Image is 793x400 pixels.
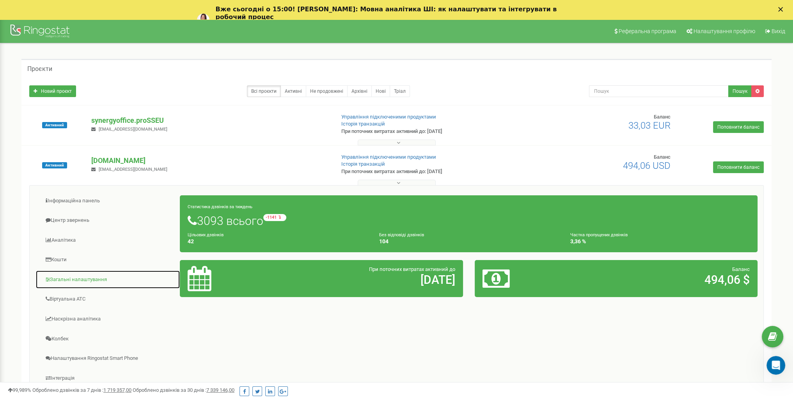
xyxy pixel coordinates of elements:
span: 33,03 EUR [628,120,671,131]
span: 99,989% [8,387,31,393]
h5: Проєкти [27,65,52,73]
a: Всі проєкти [247,85,281,97]
a: Вихід [760,19,789,43]
span: Налаштування профілю [694,28,755,34]
p: При поточних витратах активний до: [DATE] [341,168,516,175]
a: Реферальна програма [609,19,680,43]
button: Пошук [728,85,752,97]
span: При поточних витратах активний до [369,266,455,272]
p: [DOMAIN_NAME] [91,156,328,166]
small: Цільових дзвінків [188,232,224,237]
a: Кошти [35,250,180,269]
a: Не продовжені [306,85,348,97]
small: -1141 [263,214,286,221]
span: [EMAIL_ADDRESS][DOMAIN_NAME] [99,167,167,172]
u: 7 339 146,00 [206,387,234,393]
a: Поповнити баланс [713,121,764,133]
a: Архівні [347,85,372,97]
span: Оброблено дзвінків за 30 днів : [133,387,234,393]
span: Активний [42,122,67,128]
iframe: Intercom live chat [766,356,785,375]
span: Баланс [654,154,671,160]
u: 1 719 357,00 [103,387,131,393]
small: Статистика дзвінків за тиждень [188,204,252,209]
span: [EMAIL_ADDRESS][DOMAIN_NAME] [99,127,167,132]
a: Інтеграція [35,369,180,388]
a: Загальні налаштування [35,270,180,289]
span: Реферальна програма [619,28,676,34]
h1: 3093 всього [188,214,750,227]
span: Баланс [654,114,671,120]
a: Поповнити баланс [713,161,764,173]
span: 494,06 USD [623,160,671,171]
p: При поточних витратах активний до: [DATE] [341,128,516,135]
img: Profile image for Yuliia [197,14,209,26]
a: Налаштування Ringostat Smart Phone [35,349,180,368]
small: Без відповіді дзвінків [379,232,424,237]
a: Історія транзакцій [341,161,385,167]
a: Наскрізна аналітика [35,310,180,329]
a: Управління підключеними продуктами [341,154,436,160]
span: Вихід [772,28,785,34]
a: Віртуальна АТС [35,290,180,309]
a: Інформаційна панель [35,191,180,211]
a: Центр звернень [35,211,180,230]
h2: 494,06 $ [575,273,750,286]
span: Оброблено дзвінків за 7 днів : [32,387,131,393]
a: Управління підключеними продуктами [341,114,436,120]
a: Активні [280,85,306,97]
input: Пошук [589,85,729,97]
h4: 3,36 % [570,239,750,244]
a: Історія транзакцій [341,121,385,127]
span: Баланс [732,266,750,272]
h4: 104 [379,239,558,244]
p: synergyoffice.proSSEU [91,115,328,126]
a: Тріал [390,85,410,97]
b: Вже сьогодні о 15:00! [PERSON_NAME]: Мовна аналітика ШІ: як налаштувати та інтегрувати в робочий ... [216,5,557,21]
a: Колбек [35,329,180,349]
h4: 42 [188,239,367,244]
a: Нові [371,85,390,97]
div: Закрити [778,7,786,12]
span: Активний [42,162,67,168]
a: Аналiтика [35,231,180,250]
a: Налаштування профілю [681,19,759,43]
small: Частка пропущених дзвінків [570,232,628,237]
a: Новий проєкт [29,85,76,97]
h2: [DATE] [281,273,455,286]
